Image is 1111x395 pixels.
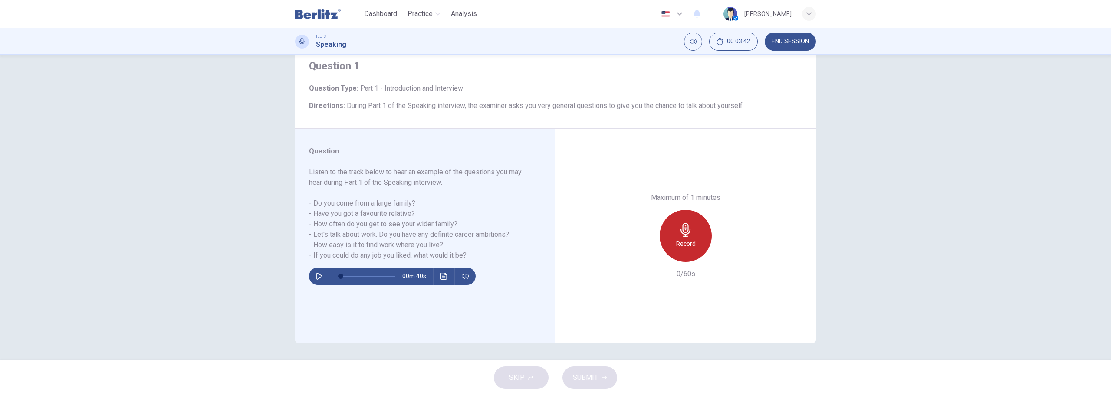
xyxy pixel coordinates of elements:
[709,33,758,51] button: 00:03:42
[309,146,531,157] h6: Question :
[660,11,671,17] img: en
[677,269,695,279] h6: 0/60s
[676,238,696,249] h6: Record
[402,268,433,285] span: 00m 40s
[709,33,758,51] div: Hide
[295,5,361,23] a: Berlitz Latam logo
[309,59,802,73] h4: Question 1
[408,9,433,19] span: Practice
[295,5,341,23] img: Berlitz Latam logo
[316,33,326,39] span: IELTS
[723,7,737,21] img: Profile picture
[358,84,463,92] span: Part 1 - Introduction and Interview
[660,210,712,262] button: Record
[772,38,809,45] span: END SESSION
[316,39,346,50] h1: Speaking
[765,33,816,51] button: END SESSION
[361,6,401,22] button: Dashboard
[364,9,397,19] span: Dashboard
[451,9,477,19] span: Analysis
[309,167,531,261] h6: Listen to the track below to hear an example of the questions you may hear during Part 1 of the S...
[744,9,792,19] div: [PERSON_NAME]
[651,193,720,203] h6: Maximum of 1 minutes
[404,6,444,22] button: Practice
[347,101,744,110] span: During Part 1 of the Speaking interview, the examiner asks you very general questions to give you...
[309,101,802,111] h6: Directions :
[727,38,750,45] span: 00:03:42
[684,33,702,51] div: Mute
[447,6,480,22] button: Analysis
[309,83,802,94] h6: Question Type :
[437,268,451,285] button: Click to see the audio transcription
